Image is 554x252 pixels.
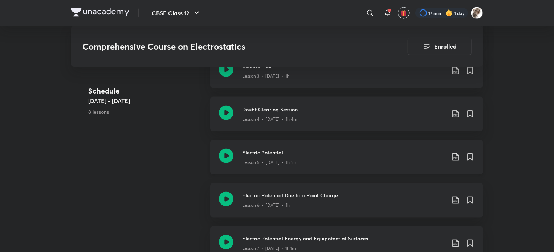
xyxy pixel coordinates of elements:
h3: Electric Potential [242,149,445,156]
img: Lavanya [471,7,483,19]
p: Lesson 3 • [DATE] • 1h [242,73,289,79]
h3: Comprehensive Course on Electrostatics [82,41,367,52]
a: Company Logo [71,8,129,18]
img: avatar [400,10,407,16]
button: avatar [398,7,410,19]
a: Doubt Clearing SessionLesson 4 • [DATE] • 1h 4m [210,97,483,140]
p: Lesson 4 • [DATE] • 1h 4m [242,116,297,123]
img: streak [445,9,453,17]
a: Electric FluxLesson 3 • [DATE] • 1h [210,54,483,97]
a: Electric PotentialLesson 5 • [DATE] • 1h 1m [210,140,483,183]
p: Lesson 7 • [DATE] • 1h 1m [242,245,296,252]
a: Electric Potential Due to a Point ChargeLesson 6 • [DATE] • 1h [210,183,483,226]
p: 8 lessons [88,108,204,115]
p: Lesson 6 • [DATE] • 1h [242,202,290,209]
p: Lesson 5 • [DATE] • 1h 1m [242,159,296,166]
button: CBSE Class 12 [147,6,205,20]
img: Company Logo [71,8,129,17]
button: Enrolled [408,38,472,55]
h3: Doubt Clearing Session [242,106,445,113]
h5: [DATE] - [DATE] [88,96,204,105]
h3: Electric Potential Due to a Point Charge [242,192,445,199]
h3: Electric Potential Energy and Equipotential Surfaces [242,235,445,243]
h4: Schedule [88,85,204,96]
